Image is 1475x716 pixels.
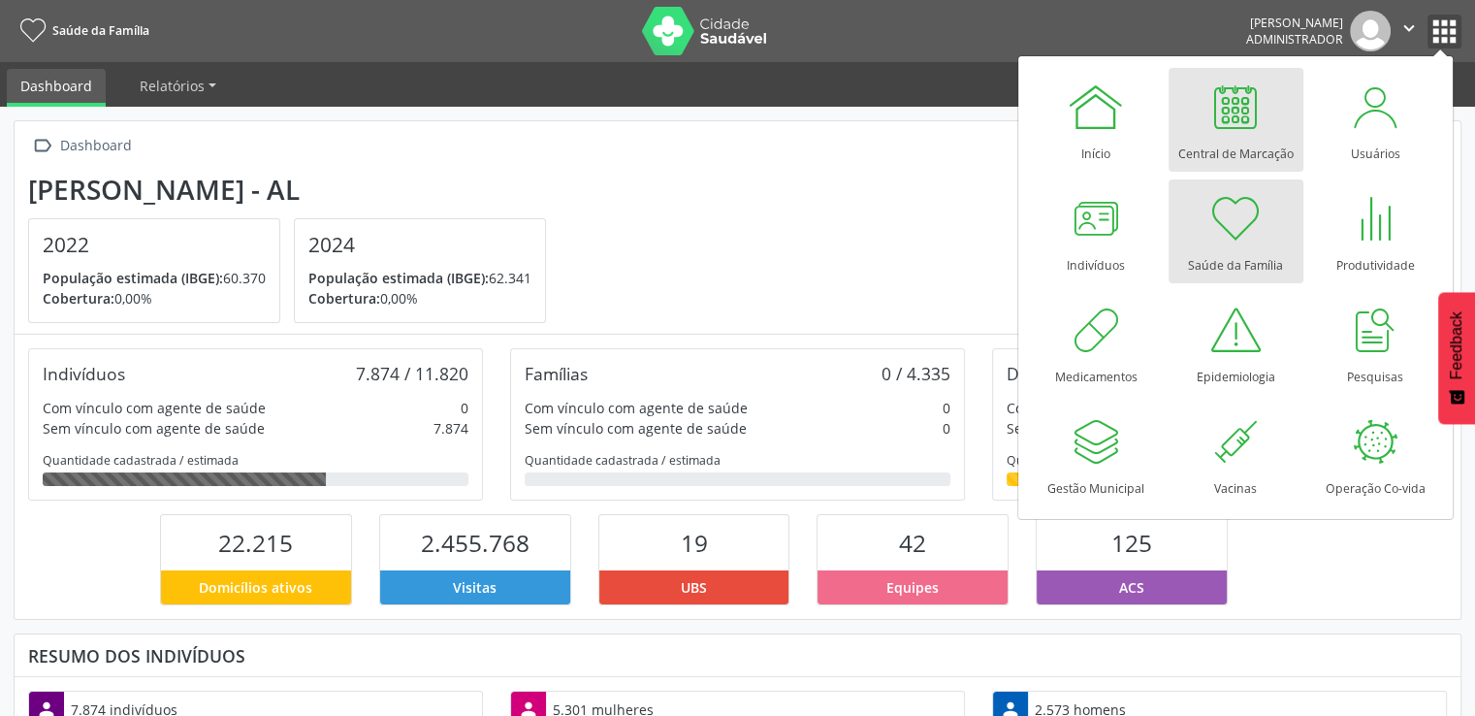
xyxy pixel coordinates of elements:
i:  [28,132,56,160]
div: 7.874 [433,418,468,439]
span: 22.215 [218,527,293,559]
div: Resumo dos indivíduos [28,645,1447,667]
a: Saúde da Família [1169,179,1303,283]
p: 62.341 [308,268,531,288]
span: Domicílios ativos [199,577,312,598]
a: Dashboard [7,69,106,107]
span: Administrador [1246,31,1343,48]
div: Quantidade cadastrada / estimada [43,452,468,469]
a: Operação Co-vida [1308,403,1443,506]
a: Medicamentos [1029,291,1164,395]
p: 0,00% [308,288,531,309]
span: Relatórios [140,77,205,95]
a: Relatórios [126,69,230,103]
span: População estimada (IBGE): [43,269,223,287]
div: [PERSON_NAME] [1246,15,1343,31]
div: Dashboard [56,132,135,160]
a: Saúde da Família [14,15,149,47]
h4: 2024 [308,233,531,257]
a:  Dashboard [28,132,135,160]
p: 60.370 [43,268,266,288]
div: Com vínculo com agente de saúde [1007,398,1230,418]
div: 0 [943,418,950,439]
span: 19 [681,527,708,559]
a: Indivíduos [1029,179,1164,283]
p: 0,00% [43,288,266,309]
a: Produtividade [1308,179,1443,283]
div: Quantidade cadastrada / estimada [1007,452,1432,469]
button:  [1391,11,1427,51]
div: 0 [943,398,950,418]
span: Saúde da Família [52,22,149,39]
span: Feedback [1448,311,1465,379]
div: 7.874 / 11.820 [356,363,468,384]
div: Sem vínculo com agente de saúde [43,418,265,439]
a: Epidemiologia [1169,291,1303,395]
button: apps [1427,15,1461,49]
span: 2.455.768 [421,527,529,559]
span: 42 [899,527,926,559]
div: Domicílios [1007,363,1087,384]
div: Sem vínculo com agente de saúde [525,418,747,439]
div: Famílias [525,363,588,384]
span: UBS [681,577,707,598]
span: Cobertura: [43,289,114,308]
div: Com vínculo com agente de saúde [43,398,266,418]
a: Pesquisas [1308,291,1443,395]
a: Vacinas [1169,403,1303,506]
span: ACS [1119,577,1144,598]
span: Cobertura: [308,289,380,308]
div: Quantidade cadastrada / estimada [525,452,950,469]
div: Indivíduos [43,363,125,384]
i:  [1398,17,1420,39]
h4: 2022 [43,233,266,257]
span: Equipes [886,577,939,598]
span: População estimada (IBGE): [308,269,489,287]
button: Feedback - Mostrar pesquisa [1438,292,1475,424]
div: Com vínculo com agente de saúde [525,398,748,418]
div: 0 [461,398,468,418]
a: Gestão Municipal [1029,403,1164,506]
a: Início [1029,68,1164,172]
span: Visitas [453,577,497,598]
div: 0 / 4.335 [882,363,950,384]
a: Central de Marcação [1169,68,1303,172]
span: 125 [1111,527,1152,559]
div: Sem vínculo com agente de saúde [1007,418,1229,439]
img: img [1350,11,1391,51]
a: Usuários [1308,68,1443,172]
div: [PERSON_NAME] - AL [28,174,560,206]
